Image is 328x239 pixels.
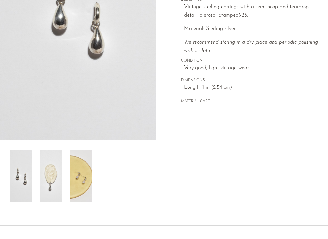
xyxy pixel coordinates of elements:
img: Silver Teardrop Earrings [40,150,62,202]
img: Silver Teardrop Earrings [70,150,92,202]
img: Silver Teardrop Earrings [10,150,32,202]
span: DIMENSIONS [181,78,320,84]
span: Length: 1 in (2.54 cm) [184,84,320,92]
button: MATERIAL CARE [181,99,210,104]
i: We recommend storing in a dry place and periodic polishing with a cloth. [184,40,318,54]
span: CONDITION [181,58,320,64]
p: Vintage sterling earrings with a semi-hoop and teardrop detail, pierced. Stamped [184,3,320,20]
span: Very good; light vintage wear. [184,64,320,72]
p: Material: Sterling silver. [184,25,320,33]
em: 925. [239,13,248,18]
